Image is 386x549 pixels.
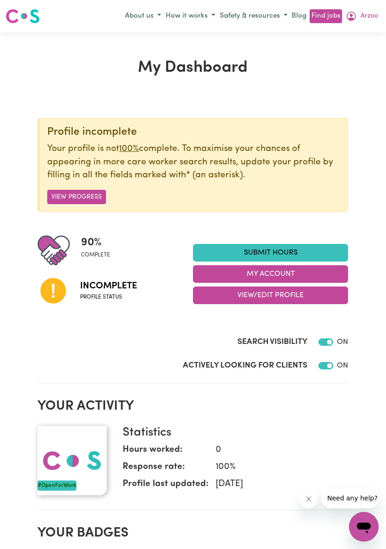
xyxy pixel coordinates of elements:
a: Submit Hours [193,244,349,262]
span: an asterisk [186,171,243,180]
h2: Your badges [37,525,348,541]
dt: Profile last updated: [123,478,208,495]
h3: Statistics [123,426,341,440]
a: Find jobs [310,9,342,24]
span: Profile status [80,293,137,301]
dd: 0 [208,443,341,457]
span: complete [81,251,110,259]
button: View/Edit Profile [193,287,349,304]
iframe: Close message [299,490,318,508]
iframe: Button to launch messaging window [349,512,379,542]
span: Incomplete [80,279,137,293]
label: Actively Looking for Clients [183,360,307,372]
h2: Your activity [37,399,348,414]
button: My Account [343,8,380,24]
dt: Response rate: [123,461,208,478]
a: Careseekers logo [6,6,40,27]
p: Your profile is not complete. To maximise your chances of appearing in more care worker search re... [47,143,340,182]
dd: [DATE] [208,478,341,491]
div: Profile completeness: 90% [81,234,118,267]
img: Careseekers logo [6,8,40,25]
dd: 100 % [208,461,341,474]
button: How it works [163,9,218,24]
span: Arzoo [361,11,378,21]
u: 100% [119,144,139,153]
button: Safety & resources [218,9,290,24]
button: My Account [193,265,349,283]
iframe: Message from company [322,488,379,508]
div: #OpenForWork [37,480,76,491]
span: ON [337,362,348,369]
dt: Hours worked: [123,443,208,461]
div: Profile incomplete [47,126,340,138]
span: ON [337,338,348,346]
button: About us [123,9,163,24]
a: Blog [290,9,308,24]
img: Your profile picture [37,426,107,495]
label: Search Visibility [237,336,307,348]
h1: My Dashboard [37,58,348,77]
span: 90 % [81,234,110,251]
button: View Progress [47,190,106,204]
